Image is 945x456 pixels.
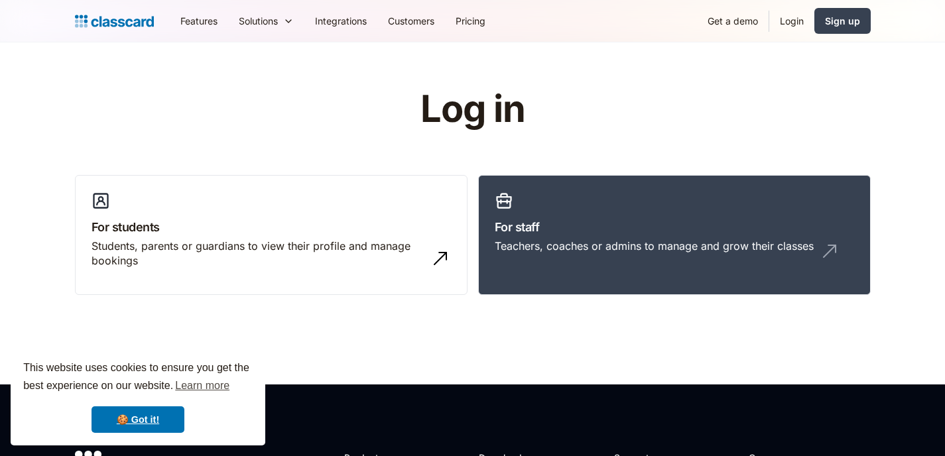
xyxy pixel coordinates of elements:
[495,239,814,253] div: Teachers, coaches or admins to manage and grow their classes
[92,406,184,433] a: dismiss cookie message
[769,6,814,36] a: Login
[377,6,445,36] a: Customers
[445,6,496,36] a: Pricing
[11,347,265,445] div: cookieconsent
[75,175,468,296] a: For studentsStudents, parents or guardians to view their profile and manage bookings
[814,8,871,34] a: Sign up
[228,6,304,36] div: Solutions
[304,6,377,36] a: Integrations
[262,89,683,130] h1: Log in
[75,12,154,30] a: home
[173,376,231,396] a: learn more about cookies
[239,14,278,28] div: Solutions
[495,218,854,236] h3: For staff
[23,360,253,396] span: This website uses cookies to ensure you get the best experience on our website.
[825,14,860,28] div: Sign up
[697,6,769,36] a: Get a demo
[92,239,424,268] div: Students, parents or guardians to view their profile and manage bookings
[170,6,228,36] a: Features
[478,175,871,296] a: For staffTeachers, coaches or admins to manage and grow their classes
[92,218,451,236] h3: For students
